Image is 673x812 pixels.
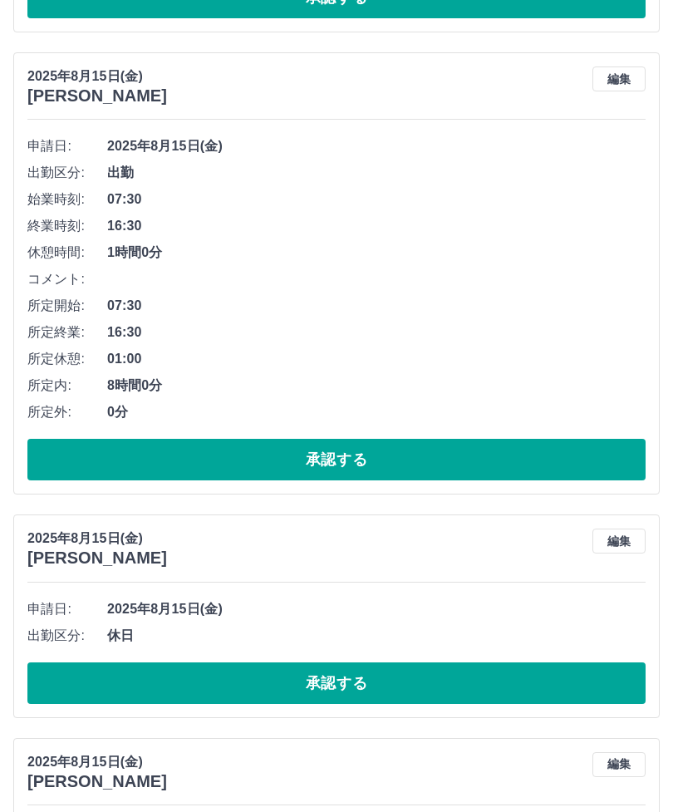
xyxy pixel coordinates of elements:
[27,349,107,369] span: 所定休憩:
[27,376,107,396] span: 所定内:
[592,66,646,91] button: 編集
[27,439,646,480] button: 承認する
[27,86,167,106] h3: [PERSON_NAME]
[27,752,167,772] p: 2025年8月15日(金)
[27,189,107,209] span: 始業時刻:
[27,662,646,704] button: 承認する
[27,549,167,568] h3: [PERSON_NAME]
[107,376,646,396] span: 8時間0分
[592,752,646,777] button: 編集
[27,322,107,342] span: 所定終業:
[107,626,646,646] span: 休日
[107,322,646,342] span: 16:30
[107,349,646,369] span: 01:00
[107,189,646,209] span: 07:30
[27,296,107,316] span: 所定開始:
[107,136,646,156] span: 2025年8月15日(金)
[27,772,167,791] h3: [PERSON_NAME]
[27,216,107,236] span: 終業時刻:
[27,163,107,183] span: 出勤区分:
[27,243,107,263] span: 休憩時間:
[107,296,646,316] span: 07:30
[107,163,646,183] span: 出勤
[27,626,107,646] span: 出勤区分:
[592,529,646,554] button: 編集
[107,216,646,236] span: 16:30
[107,599,646,619] span: 2025年8月15日(金)
[107,402,646,422] span: 0分
[107,243,646,263] span: 1時間0分
[27,529,167,549] p: 2025年8月15日(金)
[27,136,107,156] span: 申請日:
[27,402,107,422] span: 所定外:
[27,66,167,86] p: 2025年8月15日(金)
[27,269,107,289] span: コメント:
[27,599,107,619] span: 申請日:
